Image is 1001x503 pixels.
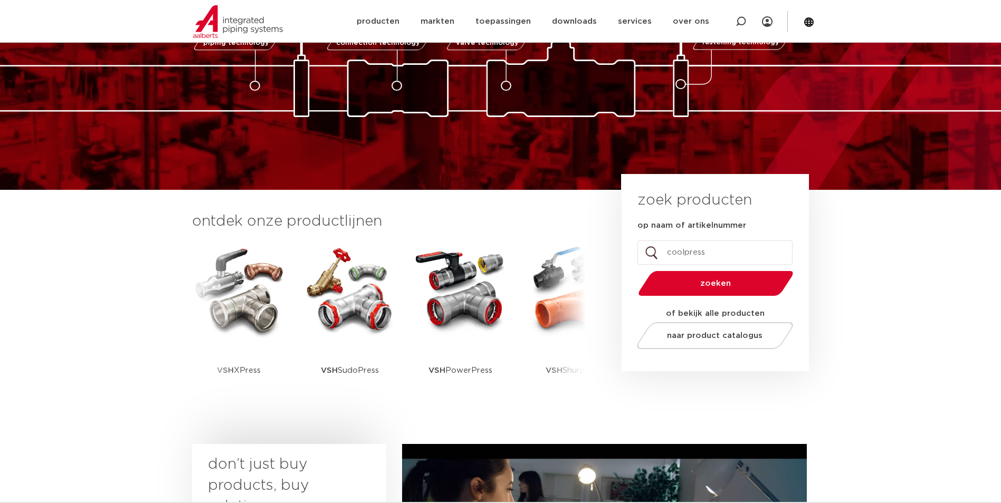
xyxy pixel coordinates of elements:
span: connection technology [336,40,420,46]
h3: zoek producten [637,190,752,211]
a: VSHPowerPress [413,243,508,403]
button: zoeken [634,270,797,297]
span: valve technology [456,40,519,46]
strong: VSH [321,366,338,374]
span: piping technology [203,40,269,46]
p: SudoPress [321,337,379,403]
h3: ontdek onze productlijnen [192,211,586,232]
strong: of bekijk alle producten [666,309,765,317]
p: PowerPress [428,337,492,403]
input: zoeken [637,240,793,265]
span: naar product catalogus [667,332,762,340]
a: VSHSudoPress [302,243,397,403]
span: fastening technology [702,40,779,46]
strong: VSH [217,366,234,374]
a: VSHXPress [192,243,287,403]
a: VSHShurjoint [524,243,619,403]
strong: VSH [546,366,563,374]
span: zoeken [665,279,766,287]
label: op naam of artikelnummer [637,220,746,231]
p: Shurjoint [546,337,597,403]
a: naar product catalogus [634,322,796,349]
p: XPress [217,337,261,403]
strong: VSH [428,366,445,374]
